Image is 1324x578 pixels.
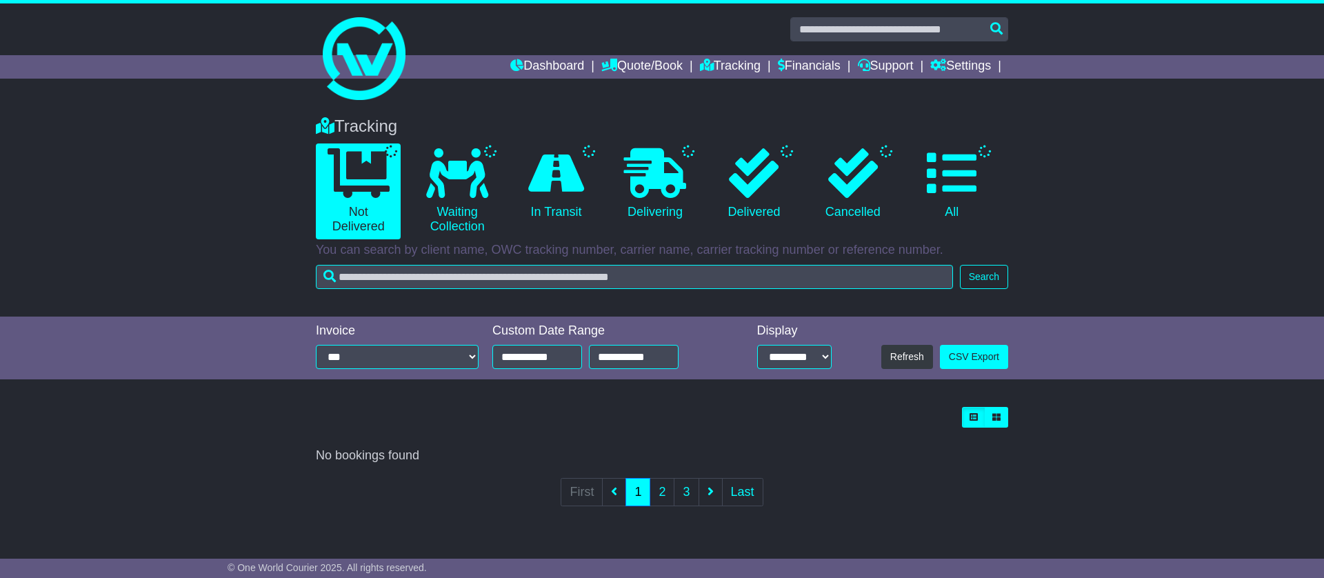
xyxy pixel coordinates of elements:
[510,55,584,79] a: Dashboard
[316,143,401,239] a: Not Delivered
[960,265,1008,289] button: Search
[514,143,599,225] a: In Transit
[650,478,674,506] a: 2
[712,143,796,225] a: Delivered
[757,323,832,339] div: Display
[778,55,841,79] a: Financials
[601,55,683,79] a: Quote/Book
[930,55,991,79] a: Settings
[810,143,895,225] a: Cancelled
[940,345,1008,369] a: CSV Export
[414,143,499,239] a: Waiting Collection
[316,448,1008,464] div: No bookings found
[881,345,933,369] button: Refresh
[858,55,914,79] a: Support
[309,117,1015,137] div: Tracking
[910,143,994,225] a: All
[316,323,479,339] div: Invoice
[625,478,650,506] a: 1
[228,562,427,573] span: © One World Courier 2025. All rights reserved.
[492,323,714,339] div: Custom Date Range
[722,478,763,506] a: Last
[700,55,761,79] a: Tracking
[612,143,697,225] a: Delivering
[674,478,699,506] a: 3
[316,243,1008,258] p: You can search by client name, OWC tracking number, carrier name, carrier tracking number or refe...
